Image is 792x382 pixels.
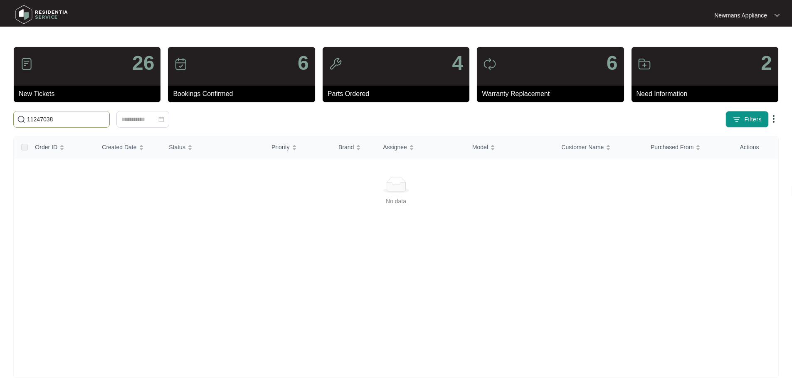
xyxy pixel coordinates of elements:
p: 6 [298,53,309,73]
img: icon [483,57,496,71]
img: icon [638,57,651,71]
th: Actions [733,136,778,158]
th: Created Date [95,136,162,158]
span: Purchased From [651,143,693,152]
img: icon [329,57,342,71]
div: No data [24,197,768,206]
span: Customer Name [561,143,604,152]
p: 4 [452,53,463,73]
button: filter iconFilters [725,111,769,128]
span: Brand [338,143,354,152]
img: dropdown arrow [775,13,780,17]
th: Assignee [376,136,466,158]
p: 26 [132,53,154,73]
span: Status [169,143,185,152]
p: 2 [761,53,772,73]
p: Need Information [637,89,778,99]
input: Search by Order Id, Assignee Name, Customer Name, Brand and Model [27,115,106,124]
th: Order ID [28,136,95,158]
p: Warranty Replacement [482,89,624,99]
img: residentia service logo [12,2,71,27]
p: Bookings Confirmed [173,89,315,99]
p: Parts Ordered [328,89,469,99]
img: filter icon [733,115,741,123]
th: Purchased From [644,136,733,158]
img: icon [174,57,188,71]
span: Priority [271,143,290,152]
th: Model [466,136,555,158]
span: Created Date [102,143,136,152]
th: Priority [265,136,332,158]
span: Order ID [35,143,57,152]
th: Brand [332,136,376,158]
p: New Tickets [19,89,160,99]
th: Customer Name [555,136,644,158]
img: search-icon [17,115,25,123]
p: 6 [607,53,618,73]
th: Status [162,136,265,158]
img: dropdown arrow [769,114,779,124]
span: Model [472,143,488,152]
span: Assignee [383,143,407,152]
img: icon [20,57,33,71]
span: Filters [744,115,762,124]
p: Newmans Appliance [714,11,767,20]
